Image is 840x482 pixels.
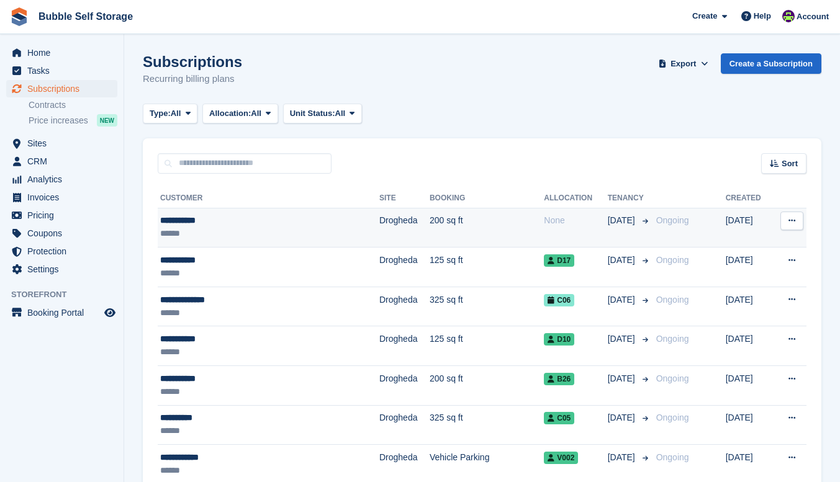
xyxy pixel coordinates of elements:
[544,333,574,346] span: D10
[335,107,346,120] span: All
[158,189,379,208] th: Customer
[726,326,772,366] td: [DATE]
[379,287,430,326] td: Drogheda
[6,225,117,242] a: menu
[754,10,771,22] span: Help
[671,58,696,70] span: Export
[430,208,544,248] td: 200 sq ft
[202,104,278,124] button: Allocation: All
[6,207,117,224] a: menu
[27,44,102,61] span: Home
[27,243,102,260] span: Protection
[6,304,117,321] a: menu
[544,412,574,424] span: C05
[544,294,574,306] span: C06
[29,99,117,111] a: Contracts
[430,326,544,366] td: 125 sq ft
[544,214,607,227] div: None
[27,62,102,79] span: Tasks
[656,215,689,225] span: Ongoing
[656,452,689,462] span: Ongoing
[726,405,772,445] td: [DATE]
[379,248,430,287] td: Drogheda
[379,326,430,366] td: Drogheda
[6,171,117,188] a: menu
[656,295,689,305] span: Ongoing
[290,107,335,120] span: Unit Status:
[27,225,102,242] span: Coupons
[6,261,117,278] a: menu
[27,207,102,224] span: Pricing
[726,287,772,326] td: [DATE]
[608,189,651,208] th: Tenancy
[27,135,102,152] span: Sites
[656,334,689,344] span: Ongoing
[29,115,88,127] span: Price increases
[656,53,711,74] button: Export
[544,189,607,208] th: Allocation
[27,261,102,278] span: Settings
[6,62,117,79] a: menu
[608,411,638,424] span: [DATE]
[608,372,638,385] span: [DATE]
[782,10,795,22] img: Tom Gilmore
[721,53,821,74] a: Create a Subscription
[656,413,689,422] span: Ongoing
[6,243,117,260] a: menu
[143,72,242,86] p: Recurring billing plans
[797,11,829,23] span: Account
[544,452,578,464] span: V002
[6,135,117,152] a: menu
[29,114,117,127] a: Price increases NEW
[608,214,638,227] span: [DATE]
[782,158,798,170] span: Sort
[102,305,117,320] a: Preview store
[34,6,138,27] a: Bubble Self Storage
[692,10,717,22] span: Create
[6,153,117,170] a: menu
[11,288,124,301] span: Storefront
[143,104,197,124] button: Type: All
[726,189,772,208] th: Created
[726,366,772,406] td: [DATE]
[379,405,430,445] td: Drogheda
[27,171,102,188] span: Analytics
[379,366,430,406] td: Drogheda
[27,189,102,206] span: Invoices
[150,107,171,120] span: Type:
[430,248,544,287] td: 125 sq ft
[656,255,689,265] span: Ongoing
[608,332,638,346] span: [DATE]
[97,114,117,127] div: NEW
[6,44,117,61] a: menu
[251,107,261,120] span: All
[283,104,362,124] button: Unit Status: All
[608,293,638,306] span: [DATE]
[430,366,544,406] td: 200 sq ft
[430,189,544,208] th: Booking
[209,107,251,120] span: Allocation:
[27,80,102,97] span: Subscriptions
[10,7,29,26] img: stora-icon-8386f47178a22dfd0bd8f6a31ec36ba5ce8667c1dd55bd0f319d3a0aa187defe.svg
[430,287,544,326] td: 325 sq ft
[379,189,430,208] th: Site
[27,153,102,170] span: CRM
[27,304,102,321] span: Booking Portal
[171,107,181,120] span: All
[544,254,574,267] span: D17
[656,373,689,383] span: Ongoing
[608,451,638,464] span: [DATE]
[544,373,574,385] span: B26
[6,189,117,206] a: menu
[726,208,772,248] td: [DATE]
[379,208,430,248] td: Drogheda
[608,254,638,267] span: [DATE]
[726,248,772,287] td: [DATE]
[143,53,242,70] h1: Subscriptions
[430,405,544,445] td: 325 sq ft
[6,80,117,97] a: menu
